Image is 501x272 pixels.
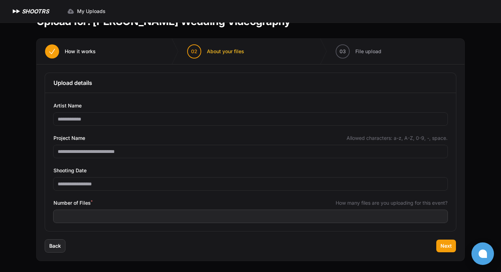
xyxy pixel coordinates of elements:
button: Open chat window [471,242,494,265]
span: Shooting Date [53,166,87,175]
button: 02 About your files [179,39,253,64]
span: 03 [340,48,346,55]
span: File upload [355,48,381,55]
span: Number of Files [53,199,93,207]
span: How many files are you uploading for this event? [336,199,448,206]
button: Next [436,240,456,252]
button: Back [45,240,65,252]
a: SHOOTRS SHOOTRS [11,7,49,16]
button: 03 File upload [327,39,390,64]
span: Allowed characters: a-z, A-Z, 0-9, -, space. [347,135,448,142]
span: About your files [207,48,244,55]
span: Back [49,242,61,249]
span: My Uploads [77,8,106,15]
span: 02 [191,48,197,55]
span: How it works [65,48,96,55]
span: Next [440,242,452,249]
span: Artist Name [53,101,82,110]
h3: Upload details [53,79,448,87]
a: My Uploads [63,5,110,18]
button: How it works [37,39,104,64]
h1: SHOOTRS [22,7,49,16]
span: Project Name [53,134,85,142]
img: SHOOTRS [11,7,22,16]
